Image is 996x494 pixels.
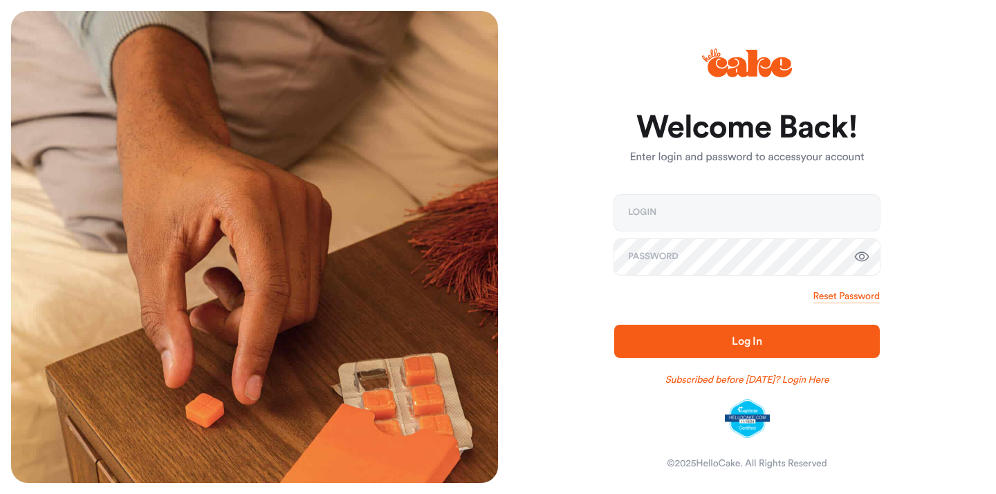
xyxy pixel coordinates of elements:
[614,325,880,358] button: Log In
[614,111,880,144] h1: Welcome Back!
[725,399,770,438] img: legit-script-certified.png
[614,149,880,166] p: Enter login and password to access your account
[813,289,880,303] a: Reset Password
[665,373,829,387] a: Subscribed before [DATE]? Login Here
[732,336,762,347] span: Log In
[667,457,827,471] div: © 2025 HelloCake. All Rights Reserved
